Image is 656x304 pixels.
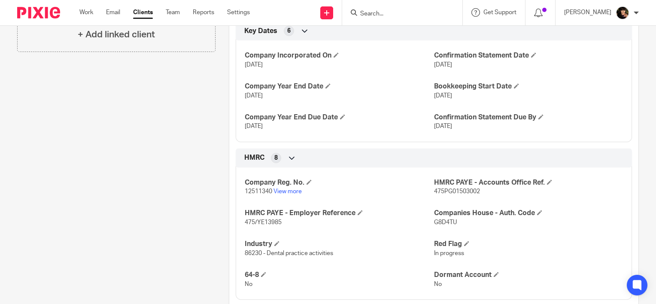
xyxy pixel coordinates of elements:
h4: Company Incorporated On [245,51,434,60]
span: In progress [434,250,464,256]
h4: Company Year End Due Date [245,113,434,122]
h4: HMRC PAYE - Accounts Office Ref. [434,178,623,187]
a: Clients [133,8,153,17]
span: [DATE] [245,93,263,99]
h4: Company Reg. No. [245,178,434,187]
h4: Red Flag [434,240,623,249]
a: View more [273,188,302,195]
h4: Confirmation Statement Date [434,51,623,60]
h4: HMRC PAYE - Employer Reference [245,209,434,218]
span: HMRC [244,153,264,162]
input: Search [359,10,437,18]
span: Get Support [483,9,516,15]
span: 6 [287,27,291,35]
span: [DATE] [245,62,263,68]
img: Pixie [17,7,60,18]
span: Key Dates [244,27,277,36]
a: Settings [227,8,250,17]
span: 12511340 [245,188,272,195]
h4: + Add linked client [78,28,155,41]
span: 8 [274,154,278,162]
h4: Industry [245,240,434,249]
h4: Confirmation Statement Due By [434,113,623,122]
span: [DATE] [245,123,263,129]
a: Team [166,8,180,17]
span: [DATE] [434,123,452,129]
a: Reports [193,8,214,17]
img: 20210723_200136.jpg [616,6,629,20]
a: Work [79,8,93,17]
h4: Company Year End Date [245,82,434,91]
span: [DATE] [434,62,452,68]
span: 475/YE13985 [245,219,282,225]
span: No [434,281,442,287]
h4: 64-8 [245,271,434,280]
span: No [245,281,252,287]
span: 86230 - Dental practice activities [245,250,333,256]
h4: Dormant Account [434,271,623,280]
h4: Companies House - Auth. Code [434,209,623,218]
span: 475PG01503002 [434,188,480,195]
span: [DATE] [434,93,452,99]
span: G8D4TU [434,219,457,225]
p: [PERSON_NAME] [564,8,611,17]
a: Email [106,8,120,17]
h4: Bookkeeping Start Date [434,82,623,91]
